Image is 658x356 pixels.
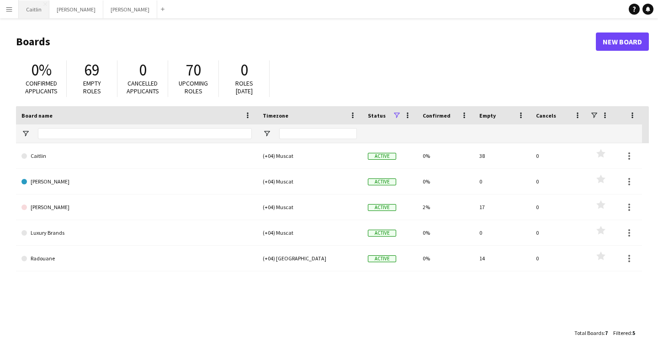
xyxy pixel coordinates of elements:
span: Upcoming roles [179,79,208,95]
div: 0 [531,220,587,245]
div: 0 [474,169,531,194]
div: 0 [474,220,531,245]
input: Board name Filter Input [38,128,252,139]
div: 0% [417,246,474,271]
input: Timezone Filter Input [279,128,357,139]
span: Confirmed applicants [25,79,58,95]
div: 14 [474,246,531,271]
a: [PERSON_NAME] [21,169,252,194]
div: : [613,324,635,342]
div: 0 [531,194,587,220]
div: 0% [417,143,474,168]
div: 0 [531,143,587,168]
span: Total Boards [574,329,604,336]
div: 38 [474,143,531,168]
button: [PERSON_NAME] [49,0,103,18]
button: [PERSON_NAME] [103,0,157,18]
span: Active [368,204,396,211]
span: Empty roles [83,79,101,95]
a: Radouane [21,246,252,271]
span: Cancels [536,112,556,119]
button: Open Filter Menu [263,129,271,138]
span: Board name [21,112,53,119]
span: Status [368,112,386,119]
span: 0 [139,60,147,80]
span: Active [368,255,396,262]
div: (+04) Muscat [257,194,362,220]
span: Timezone [263,112,288,119]
div: 2% [417,194,474,220]
div: (+04) [GEOGRAPHIC_DATA] [257,246,362,271]
a: New Board [596,32,649,51]
button: Caitlin [19,0,49,18]
div: 0 [531,169,587,194]
div: : [574,324,608,342]
span: Active [368,230,396,237]
span: Empty [479,112,496,119]
span: 70 [186,60,201,80]
div: 0 [531,246,587,271]
span: 69 [84,60,100,80]
div: (+04) Muscat [257,169,362,194]
span: 0% [31,60,52,80]
div: (+04) Muscat [257,143,362,168]
div: (+04) Muscat [257,220,362,245]
div: 0% [417,220,474,245]
button: Open Filter Menu [21,129,30,138]
div: 0% [417,169,474,194]
span: 7 [605,329,608,336]
span: Active [368,153,396,160]
h1: Boards [16,35,596,49]
a: Caitlin [21,143,252,169]
div: 17 [474,194,531,220]
a: [PERSON_NAME] [21,194,252,220]
span: Cancelled applicants [127,79,159,95]
span: 0 [240,60,248,80]
span: 5 [632,329,635,336]
span: Filtered [613,329,631,336]
a: Luxury Brands [21,220,252,246]
span: Roles [DATE] [235,79,253,95]
span: Active [368,178,396,185]
span: Confirmed [423,112,451,119]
